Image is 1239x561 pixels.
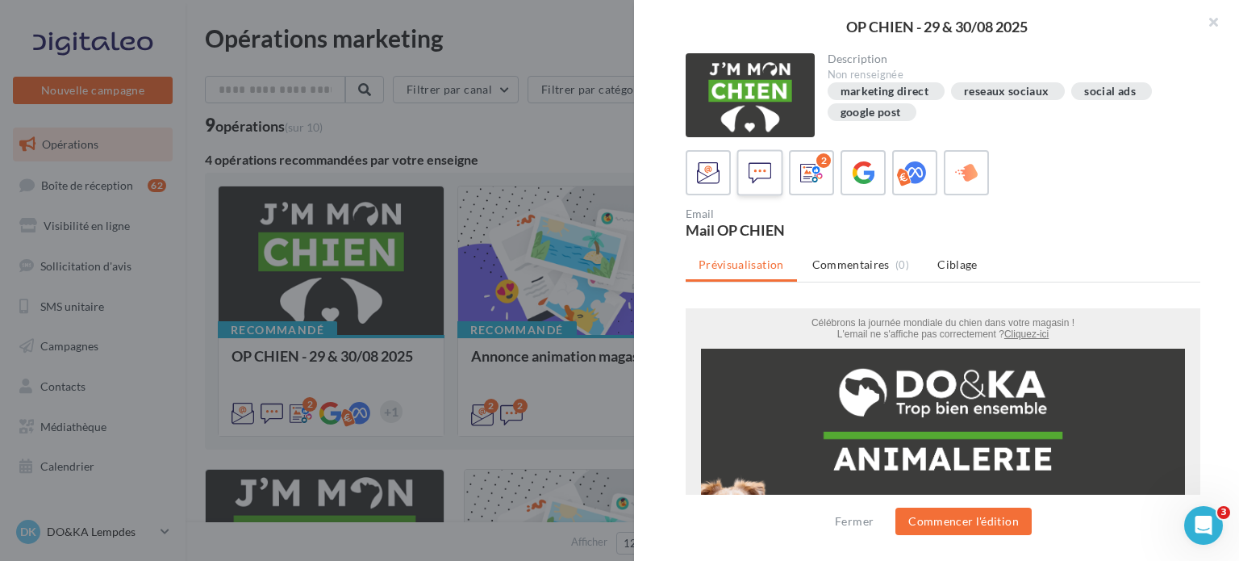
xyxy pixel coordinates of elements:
[686,208,937,220] div: Email
[828,68,1188,82] div: Non renseignée
[937,257,977,271] span: Ciblage
[828,512,880,531] button: Fermer
[1217,506,1230,519] span: 3
[1184,506,1223,545] iframe: Intercom live chat
[964,86,1049,98] div: reseaux sociaux
[1084,86,1136,98] div: social ads
[152,20,319,31] span: L'email ne s'affiche pas correctement ?
[895,258,909,271] span: (0)
[816,153,831,168] div: 2
[841,107,901,119] div: google post
[841,86,929,98] div: marketing direct
[895,508,1032,535] button: Commencer l'édition
[126,9,389,20] span: Célébrons la journée mondiale du chien dans votre magasin !
[828,53,1188,65] div: Description
[686,223,937,237] div: Mail OP CHIEN
[660,19,1213,34] div: OP CHIEN - 29 & 30/08 2025
[319,20,363,31] a: Cliquez-ici
[812,257,890,273] span: Commentaires
[31,57,483,174] img: logo_doka_Animalerie_Horizontal_fond_transparent-4.png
